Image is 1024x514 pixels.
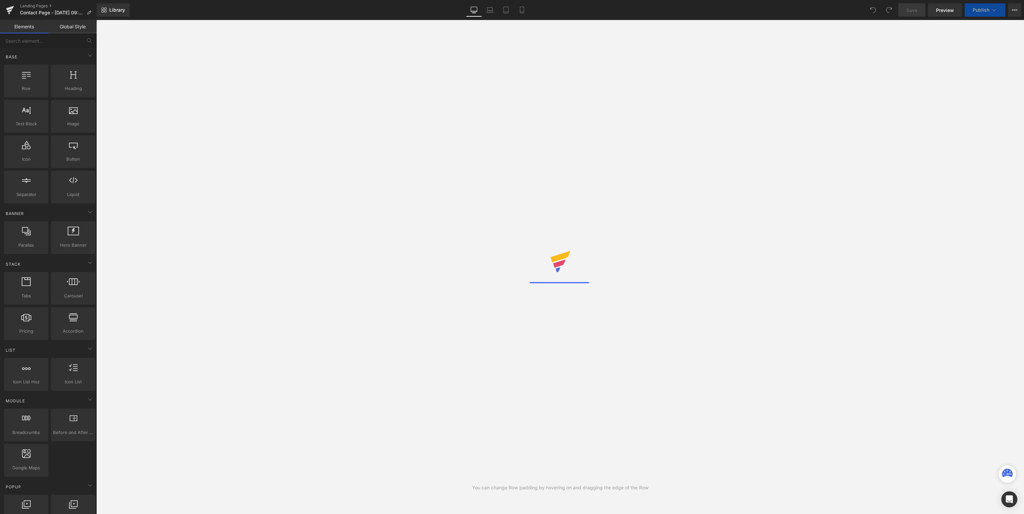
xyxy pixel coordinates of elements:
[5,210,25,217] span: Banner
[936,7,954,14] span: Preview
[53,120,93,127] span: Image
[6,464,46,471] span: Google Maps
[1001,491,1017,507] div: Open Intercom Messenger
[48,20,97,33] a: Global Style
[53,242,93,249] span: Hero Banner
[5,347,16,353] span: List
[6,191,46,198] span: Separator
[6,242,46,249] span: Parallax
[20,10,84,15] span: Contact Page - [DATE] 09:11:26
[6,429,46,436] span: Breadcrumbs
[6,156,46,163] span: Icon
[472,484,648,491] div: You can change Row padding by hovering on and dragging the edge of the Row
[882,3,896,17] button: Redo
[6,292,46,299] span: Tabs
[6,328,46,335] span: Pricing
[20,3,97,9] a: Landing Pages
[6,85,46,92] span: Row
[53,328,93,335] span: Accordion
[965,3,1005,17] button: Publish
[906,7,917,14] span: Save
[514,3,530,17] a: Mobile
[466,3,482,17] a: Desktop
[109,7,125,13] span: Library
[6,378,46,385] span: Icon List Hoz
[53,191,93,198] span: Liquid
[482,3,498,17] a: Laptop
[53,85,93,92] span: Heading
[5,484,22,490] span: Popup
[53,292,93,299] span: Carousel
[53,156,93,163] span: Button
[53,429,93,436] span: Before and After Images
[973,7,989,13] span: Publish
[53,378,93,385] span: Icon List
[928,3,962,17] a: Preview
[498,3,514,17] a: Tablet
[1008,3,1021,17] button: More
[6,120,46,127] span: Text Block
[5,398,26,404] span: Module
[5,261,21,267] span: Stack
[97,3,130,17] a: New Library
[5,54,18,60] span: Base
[866,3,880,17] button: Undo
